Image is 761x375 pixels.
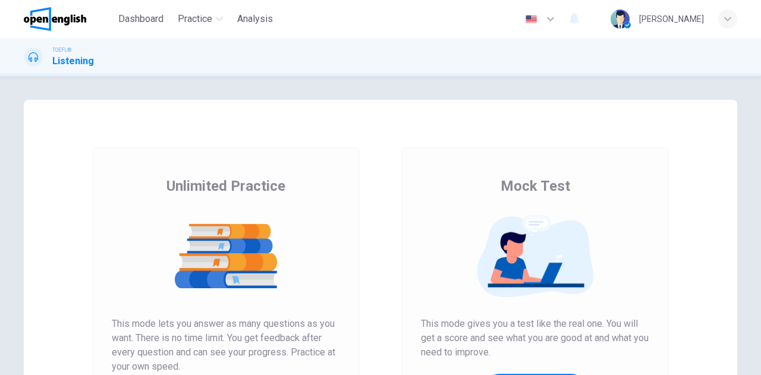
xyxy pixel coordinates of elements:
button: Analysis [232,8,278,30]
img: en [524,15,539,24]
span: Practice [178,12,212,26]
span: TOEFL® [52,46,71,54]
span: This mode lets you answer as many questions as you want. There is no time limit. You get feedback... [112,317,340,374]
a: OpenEnglish logo [24,7,114,31]
span: Analysis [237,12,273,26]
div: [PERSON_NAME] [639,12,704,26]
span: Unlimited Practice [166,177,285,196]
h1: Listening [52,54,94,68]
img: Profile picture [611,10,630,29]
img: OpenEnglish logo [24,7,86,31]
button: Dashboard [114,8,168,30]
span: Dashboard [118,12,163,26]
button: Practice [173,8,228,30]
span: This mode gives you a test like the real one. You will get a score and see what you are good at a... [421,317,649,360]
span: Mock Test [501,177,570,196]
